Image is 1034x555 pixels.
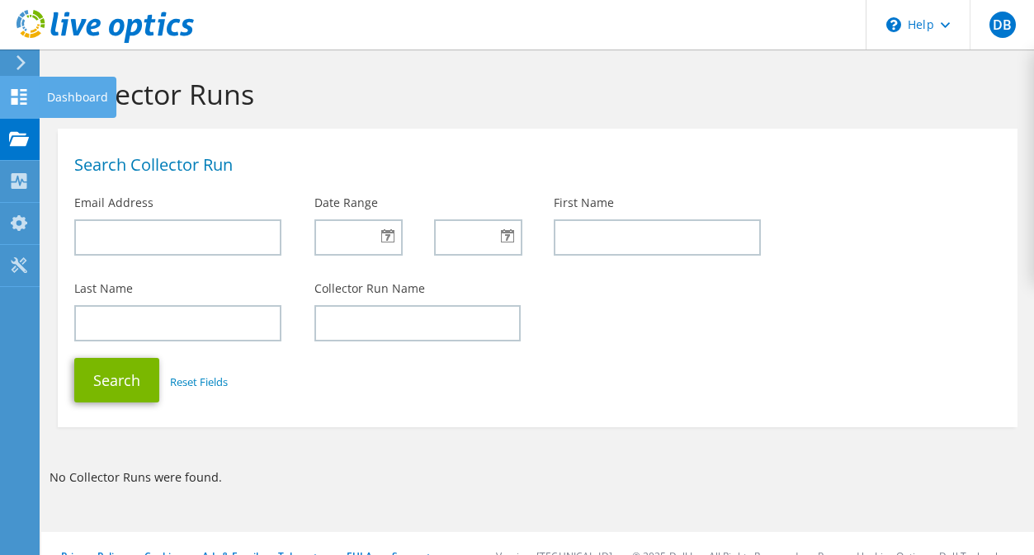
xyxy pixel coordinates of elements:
label: Email Address [74,195,153,211]
h1: Collector Runs [66,77,1001,111]
h1: Search Collector Run [74,157,993,173]
button: Search [74,358,159,402]
label: Date Range [314,195,378,211]
label: Last Name [74,280,133,297]
div: Dashboard [39,77,116,118]
svg: \n [886,17,901,32]
a: Reset Fields [170,374,228,389]
label: First Name [554,195,614,211]
label: Collector Run Name [314,280,425,297]
span: DB [989,12,1016,38]
p: No Collector Runs were found. [50,468,1026,487]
